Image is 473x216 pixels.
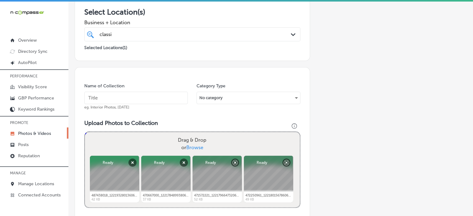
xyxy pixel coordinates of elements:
[10,10,44,16] img: 660ab0bf-5cc7-4cb8-ba1c-48b5ae0f18e60NCTV_CLogo_TV_Black_-500x88.png
[197,93,300,103] div: No category
[197,83,225,89] label: Category Type
[84,20,300,25] span: Business + Location
[18,95,54,101] p: GBP Performance
[18,49,48,54] p: Directory Sync
[18,181,54,186] p: Manage Locations
[84,105,129,109] span: eg. Interior Photos, [DATE]
[18,60,37,65] p: AutoPilot
[84,120,300,126] h3: Upload Photos to Collection
[175,134,209,154] label: Drag & Drop or
[84,92,188,104] input: Title
[18,131,51,136] p: Photos & Videos
[18,38,37,43] p: Overview
[18,142,29,147] p: Posts
[84,7,300,16] h3: Select Location(s)
[84,43,127,50] p: Selected Locations ( 1 )
[18,192,61,198] p: Connected Accounts
[186,145,203,150] span: Browse
[18,84,47,90] p: Visibility Score
[18,107,54,112] p: Keyword Rankings
[18,153,40,159] p: Reputation
[84,83,124,89] label: Name of Collection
